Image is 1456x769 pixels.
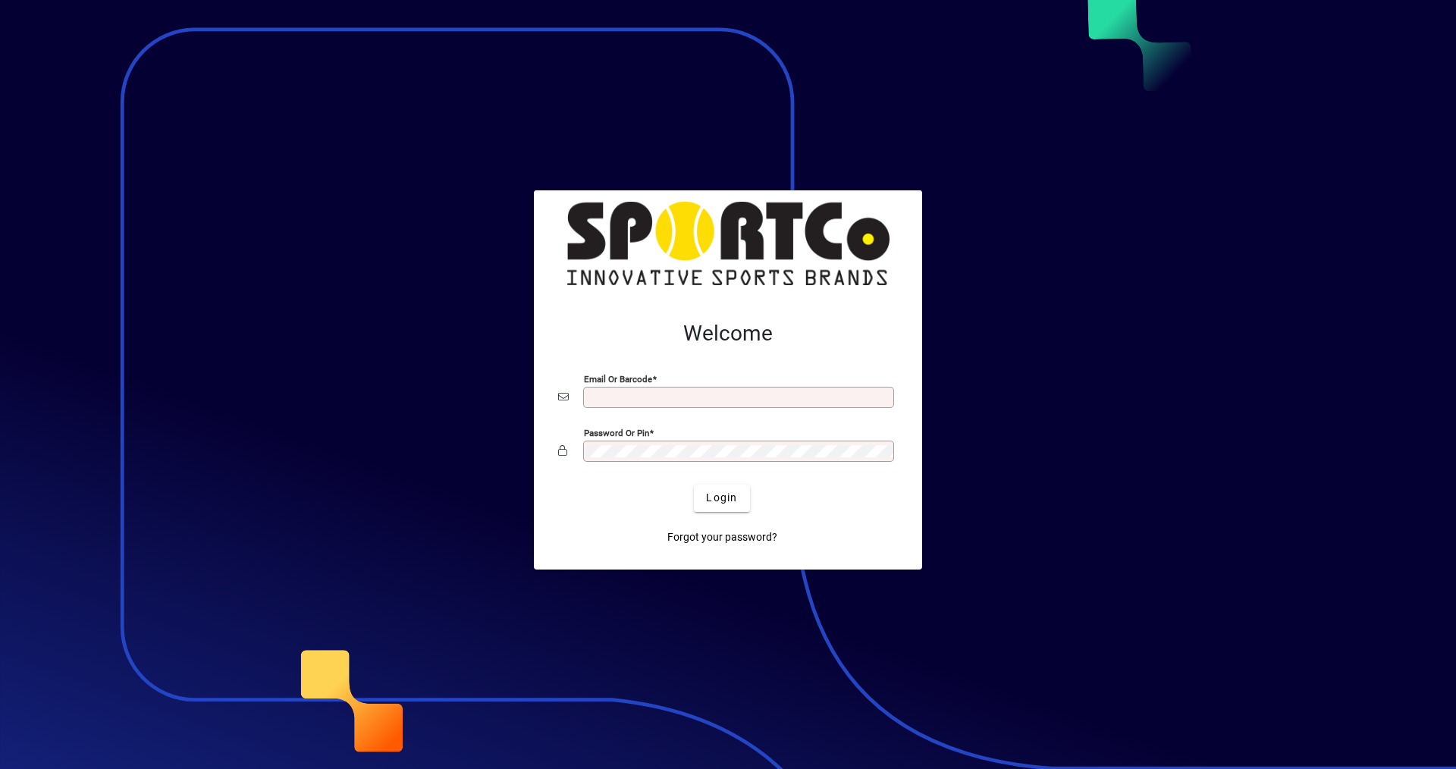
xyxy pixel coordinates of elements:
span: Login [706,490,737,506]
a: Forgot your password? [661,524,783,551]
span: Forgot your password? [667,529,777,545]
button: Login [694,485,749,512]
h2: Welcome [558,321,898,347]
mat-label: Password or Pin [584,427,649,438]
mat-label: Email or Barcode [584,373,652,384]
